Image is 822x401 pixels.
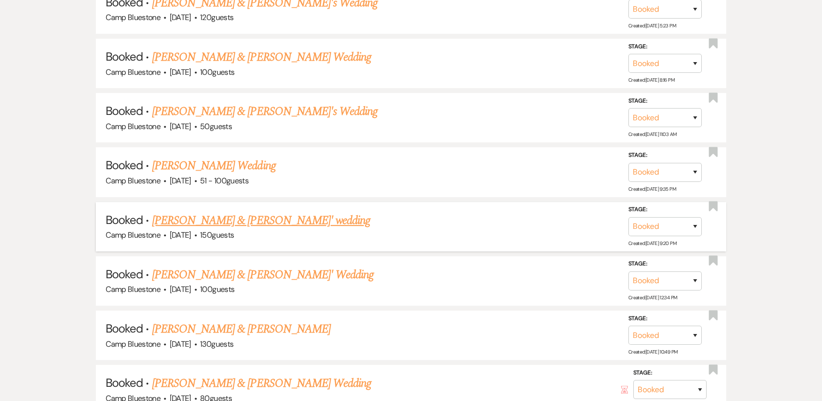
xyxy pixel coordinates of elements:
a: [PERSON_NAME] & [PERSON_NAME] Wedding [152,375,371,392]
span: Camp Bluestone [106,339,160,349]
span: Camp Bluestone [106,230,160,240]
span: Booked [106,157,143,173]
span: Camp Bluestone [106,12,160,22]
label: Stage: [628,259,702,269]
span: Camp Bluestone [106,284,160,294]
span: Created: [DATE] 10:49 PM [628,349,677,355]
label: Stage: [628,204,702,215]
span: Booked [106,267,143,282]
span: 100 guests [200,284,234,294]
span: Camp Bluestone [106,176,160,186]
span: Created: [DATE] 8:16 PM [628,77,674,83]
span: [DATE] [170,12,191,22]
span: 100 guests [200,67,234,77]
a: [PERSON_NAME] & [PERSON_NAME]'s Wedding [152,103,378,120]
span: [DATE] [170,339,191,349]
span: 130 guests [200,339,233,349]
span: 51 - 100 guests [200,176,248,186]
label: Stage: [628,313,702,324]
span: Booked [106,212,143,227]
span: Created: [DATE] 11:03 AM [628,131,676,137]
span: 50 guests [200,121,232,132]
a: [PERSON_NAME] Wedding [152,157,276,175]
span: Booked [106,375,143,390]
a: [PERSON_NAME] & [PERSON_NAME] [152,320,331,338]
span: [DATE] [170,121,191,132]
span: Created: [DATE] 9:35 PM [628,186,676,192]
span: [DATE] [170,67,191,77]
label: Stage: [628,42,702,52]
label: Stage: [628,150,702,161]
a: [PERSON_NAME] & [PERSON_NAME]' Wedding [152,266,374,284]
span: Created: [DATE] 5:23 PM [628,22,676,29]
span: Created: [DATE] 9:20 PM [628,240,676,246]
a: [PERSON_NAME] & [PERSON_NAME] Wedding [152,48,371,66]
span: [DATE] [170,230,191,240]
span: Camp Bluestone [106,67,160,77]
label: Stage: [628,96,702,107]
a: [PERSON_NAME] & [PERSON_NAME]' wedding [152,212,371,229]
span: Booked [106,321,143,336]
span: Camp Bluestone [106,121,160,132]
span: Booked [106,49,143,64]
span: [DATE] [170,284,191,294]
span: 120 guests [200,12,233,22]
span: [DATE] [170,176,191,186]
span: Created: [DATE] 12:34 PM [628,294,677,301]
span: 150 guests [200,230,234,240]
span: Booked [106,103,143,118]
label: Stage: [633,368,707,379]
